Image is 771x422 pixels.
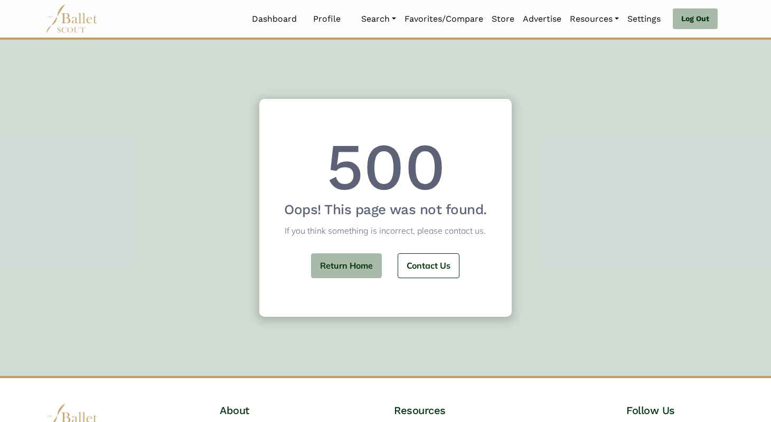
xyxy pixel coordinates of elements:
[673,8,718,30] a: Log Out
[259,201,512,219] h3: Oops! This page was not found.
[566,8,623,30] a: Resources
[309,8,345,30] a: Profile
[623,8,665,30] a: Settings
[487,8,519,30] a: Store
[248,8,301,30] a: Dashboard
[519,8,566,30] a: Advertise
[220,403,319,417] h4: About
[357,8,400,30] a: Search
[398,253,459,278] a: Contact Us
[259,137,512,197] h1: 500
[394,403,551,417] h4: Resources
[400,8,487,30] a: Favorites/Compare
[259,224,512,238] p: If you think something is incorrect, please contact us.
[626,403,726,417] h4: Follow Us
[311,253,382,278] a: Return Home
